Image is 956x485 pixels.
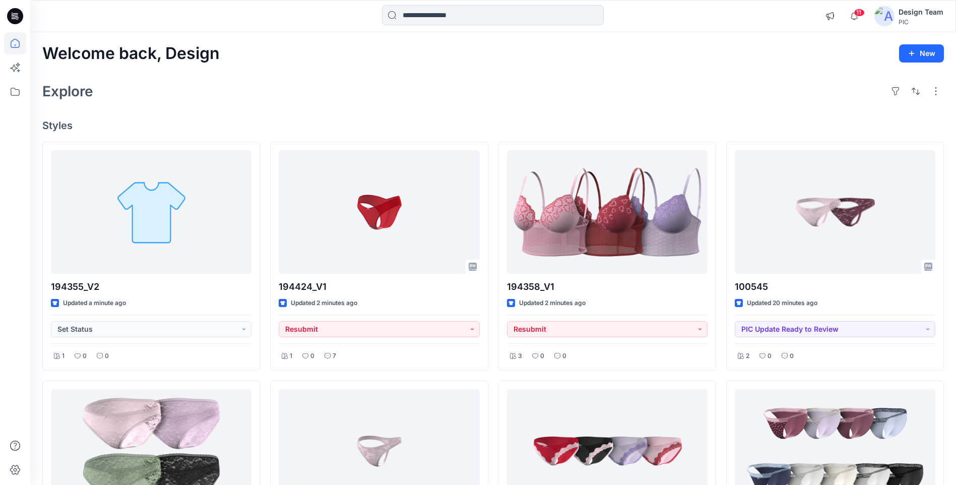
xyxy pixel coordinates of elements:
[62,351,65,361] p: 1
[333,351,336,361] p: 7
[310,351,314,361] p: 0
[83,351,87,361] p: 0
[279,150,479,274] a: 194424_V1
[854,9,865,17] span: 11
[747,298,817,309] p: Updated 20 minutes ago
[507,280,708,294] p: 194358_V1
[291,298,357,309] p: Updated 2 minutes ago
[105,351,109,361] p: 0
[42,44,220,63] h2: Welcome back, Design
[42,83,93,99] h2: Explore
[518,351,522,361] p: 3
[42,119,944,132] h4: Styles
[519,298,586,309] p: Updated 2 minutes ago
[562,351,566,361] p: 0
[540,351,544,361] p: 0
[735,280,935,294] p: 100545
[507,150,708,274] a: 194358_V1
[899,44,944,63] button: New
[790,351,794,361] p: 0
[899,18,943,26] div: PIC
[279,280,479,294] p: 194424_V1
[51,150,251,274] a: 194355_V2
[746,351,749,361] p: 2
[51,280,251,294] p: 194355_V2
[874,6,895,26] img: avatar
[768,351,772,361] p: 0
[290,351,292,361] p: 1
[735,150,935,274] a: 100545
[63,298,126,309] p: Updated a minute ago
[899,6,943,18] div: Design Team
